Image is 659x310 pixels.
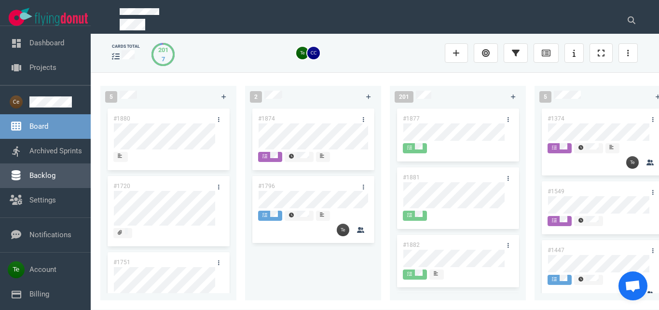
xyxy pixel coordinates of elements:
[403,115,420,122] a: #1877
[29,196,56,204] a: Settings
[29,122,48,131] a: Board
[539,91,551,103] span: 5
[337,224,349,236] img: 26
[258,115,275,122] a: #1874
[548,115,564,122] a: #1374
[29,39,64,47] a: Dashboard
[113,115,130,122] a: #1880
[158,45,168,54] div: 201
[307,47,320,59] img: 26
[626,156,639,169] img: 26
[35,13,88,26] img: Flying Donut text logo
[258,183,275,189] a: #1796
[250,91,262,103] span: 2
[29,290,49,298] a: Billing
[29,171,55,180] a: Backlog
[403,242,420,248] a: #1882
[548,188,564,195] a: #1549
[29,63,56,72] a: Projects
[113,259,130,266] a: #1751
[29,230,71,239] a: Notifications
[112,43,140,50] div: cards total
[29,147,82,155] a: Archived Sprints
[29,265,56,274] a: Account
[113,183,130,189] a: #1720
[548,247,564,254] a: #1447
[395,91,413,103] span: 201
[296,47,309,59] img: 26
[403,174,420,181] a: #1881
[105,91,117,103] span: 5
[158,54,168,64] div: 7
[618,271,647,300] a: Chat abierto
